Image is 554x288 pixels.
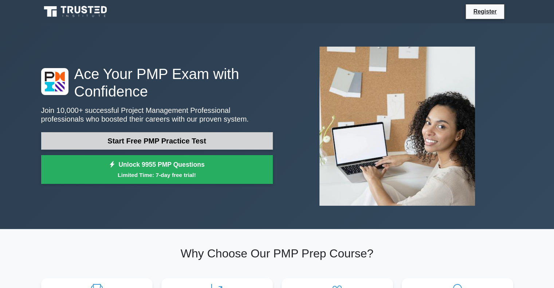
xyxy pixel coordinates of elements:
[41,246,513,260] h2: Why Choose Our PMP Prep Course?
[469,7,501,16] a: Register
[50,171,264,179] small: Limited Time: 7-day free trial!
[41,65,273,100] h1: Ace Your PMP Exam with Confidence
[41,155,273,184] a: Unlock 9955 PMP QuestionsLimited Time: 7-day free trial!
[41,132,273,150] a: Start Free PMP Practice Test
[41,106,273,123] p: Join 10,000+ successful Project Management Professional professionals who boosted their careers w...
